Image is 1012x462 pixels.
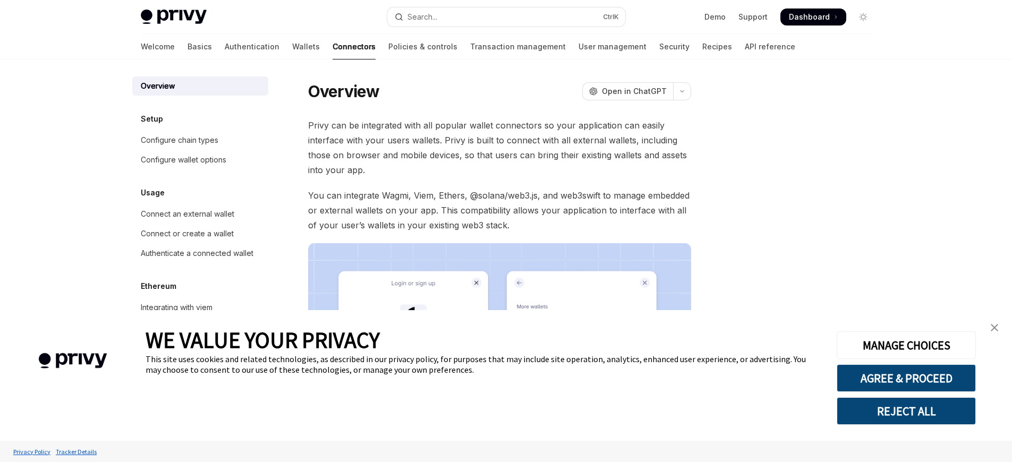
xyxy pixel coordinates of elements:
[292,34,320,59] a: Wallets
[141,80,175,92] div: Overview
[11,442,53,461] a: Privacy Policy
[602,86,667,97] span: Open in ChatGPT
[141,208,234,220] div: Connect an external wallet
[225,34,279,59] a: Authentication
[132,298,268,317] a: Integrating with viem
[132,204,268,224] a: Connect an external wallet
[132,224,268,243] a: Connect or create a wallet
[702,34,732,59] a: Recipes
[146,326,380,354] span: WE VALUE YOUR PRIVACY
[984,317,1005,338] a: close banner
[146,354,821,375] div: This site uses cookies and related technologies, as described in our privacy policy, for purposes...
[141,301,212,314] div: Integrating with viem
[132,131,268,150] a: Configure chain types
[407,11,437,23] div: Search...
[141,280,176,293] h5: Ethereum
[387,7,625,27] button: Open search
[789,12,830,22] span: Dashboard
[132,150,268,169] a: Configure wallet options
[855,8,872,25] button: Toggle dark mode
[738,12,768,22] a: Support
[141,247,253,260] div: Authenticate a connected wallet
[308,188,691,233] span: You can integrate Wagmi, Viem, Ethers, @solana/web3.js, and web3swift to manage embedded or exter...
[188,34,212,59] a: Basics
[53,442,99,461] a: Tracker Details
[308,118,691,177] span: Privy can be integrated with all popular wallet connectors so your application can easily interfa...
[333,34,376,59] a: Connectors
[141,186,165,199] h5: Usage
[141,113,163,125] h5: Setup
[388,34,457,59] a: Policies & controls
[780,8,846,25] a: Dashboard
[837,331,976,359] button: MANAGE CHOICES
[141,10,207,24] img: light logo
[659,34,690,59] a: Security
[579,34,647,59] a: User management
[132,244,268,263] a: Authenticate a connected wallet
[837,397,976,425] button: REJECT ALL
[308,82,380,101] h1: Overview
[141,134,218,147] div: Configure chain types
[132,76,268,96] a: Overview
[141,227,234,240] div: Connect or create a wallet
[470,34,566,59] a: Transaction management
[16,338,130,384] img: company logo
[582,82,673,100] button: Open in ChatGPT
[141,34,175,59] a: Welcome
[141,153,226,166] div: Configure wallet options
[704,12,726,22] a: Demo
[991,324,998,331] img: close banner
[745,34,795,59] a: API reference
[837,364,976,392] button: AGREE & PROCEED
[603,13,619,21] span: Ctrl K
